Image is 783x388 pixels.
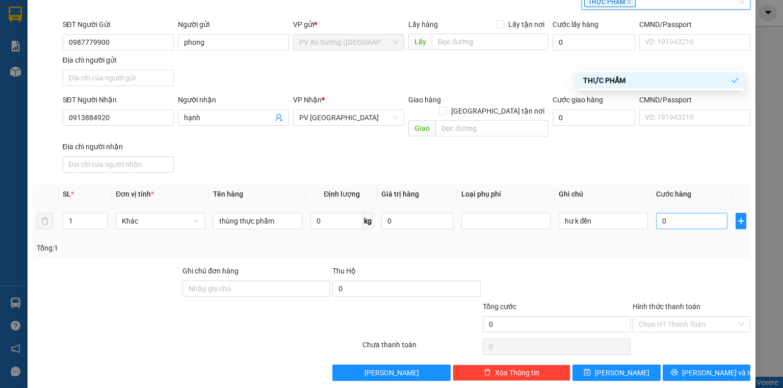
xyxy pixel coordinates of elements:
[484,369,491,377] span: delete
[504,19,549,30] span: Lấy tận nơi
[736,217,746,225] span: plus
[572,365,661,381] button: save[PERSON_NAME]
[63,190,71,198] span: SL
[408,20,438,29] span: Lấy hàng
[457,184,555,204] th: Loại phụ phí
[682,367,753,378] span: [PERSON_NAME] và In
[361,339,481,357] div: Chưa thanh toán
[63,70,174,86] input: Địa chỉ của người gửi
[178,94,289,105] div: Người nhận
[63,94,174,105] div: SĐT Người Nhận
[332,267,356,275] span: Thu Hộ
[122,213,199,229] span: Khác
[408,96,441,104] span: Giao hàng
[37,242,303,254] div: Tổng: 1
[671,369,678,377] span: printer
[182,267,239,275] label: Ghi chú đơn hàng
[324,190,360,198] span: Định lượng
[408,34,432,50] span: Lấy
[178,19,289,30] div: Người gửi
[553,34,635,50] input: Cước lấy hàng
[736,213,746,229] button: plus
[213,190,243,198] span: Tên hàng
[116,190,154,198] span: Đơn vị tính
[299,35,398,50] span: PV An Sương (Hàng Hóa)
[63,141,174,152] div: Địa chỉ người nhận
[293,19,404,30] div: VP gửi
[381,213,453,229] input: 0
[732,77,739,84] span: check
[453,365,570,381] button: deleteXóa Thông tin
[483,302,516,311] span: Tổng cước
[182,281,330,297] input: Ghi chú đơn hàng
[559,213,648,229] input: Ghi Chú
[332,365,450,381] button: [PERSON_NAME]
[553,20,598,29] label: Cước lấy hàng
[656,190,691,198] span: Cước hàng
[633,302,700,311] label: Hình thức thanh toán
[299,110,398,125] span: PV Tây Ninh
[432,34,549,50] input: Dọc đường
[293,96,322,104] span: VP Nhận
[275,114,283,122] span: user-add
[363,213,373,229] span: kg
[595,367,649,378] span: [PERSON_NAME]
[213,213,302,229] input: VD: Bàn, Ghế
[495,367,539,378] span: Xóa Thông tin
[583,75,732,86] div: THỰC PHẨM
[447,105,549,117] span: [GEOGRAPHIC_DATA] tận nơi
[381,190,419,198] span: Giá trị hàng
[408,120,435,136] span: Giao
[663,365,751,381] button: printer[PERSON_NAME] và In
[639,19,750,30] div: CMND/Passport
[553,96,603,104] label: Cước giao hàng
[555,184,652,204] th: Ghi chú
[63,19,174,30] div: SĐT Người Gửi
[577,72,745,89] div: THỰC PHẨM
[639,94,750,105] div: CMND/Passport
[63,54,174,66] div: Địa chỉ người gửi
[584,369,591,377] span: save
[364,367,419,378] span: [PERSON_NAME]
[63,156,174,173] input: Địa chỉ của người nhận
[435,120,549,136] input: Dọc đường
[37,213,53,229] button: delete
[553,109,635,126] input: Cước giao hàng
